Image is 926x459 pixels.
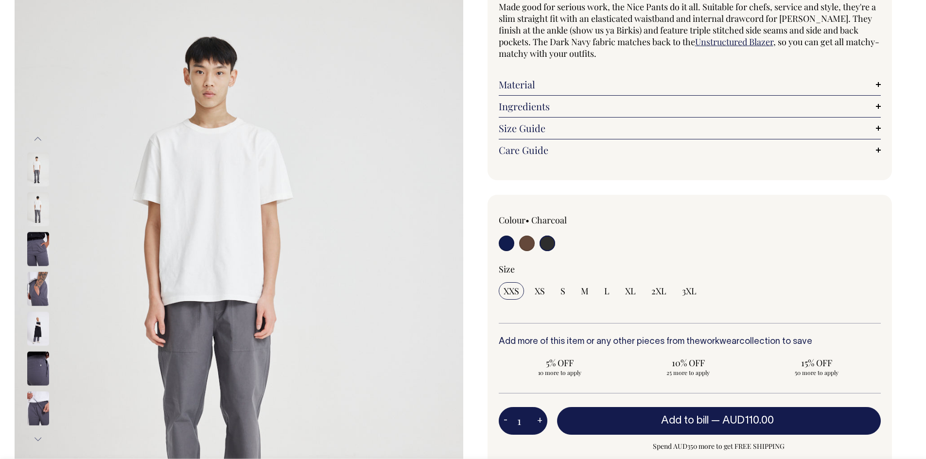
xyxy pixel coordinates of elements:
span: , so you can get all matchy-matchy with your outfits. [499,36,879,59]
input: M [576,282,594,300]
div: Colour [499,214,652,226]
span: — [711,416,776,425]
span: Spend AUD350 more to get FREE SHIPPING [557,441,881,452]
img: charcoal [27,153,49,187]
img: charcoal [27,272,49,306]
span: Made good for serious work, the Nice Pants do it all. Suitable for chefs, service and style, they... [499,1,876,48]
button: Next [31,428,45,450]
input: S [556,282,570,300]
span: XXS [504,285,519,297]
span: • [525,214,529,226]
span: 10 more to apply [504,369,616,376]
button: Previous [31,128,45,150]
label: Charcoal [531,214,567,226]
input: 5% OFF 10 more to apply [499,354,621,379]
span: 25 more to apply [632,369,745,376]
img: charcoal [27,312,49,346]
input: XL [620,282,641,300]
span: 15% OFF [760,357,873,369]
div: Size [499,263,881,275]
span: S [560,285,565,297]
span: 50 more to apply [760,369,873,376]
a: workwear [700,338,739,346]
h6: Add more of this item or any other pieces from the collection to save [499,337,881,347]
span: 2XL [651,285,666,297]
input: 2XL [646,282,671,300]
img: charcoal [27,192,49,226]
button: Add to bill —AUD110.00 [557,407,881,434]
a: Size Guide [499,122,881,134]
span: 5% OFF [504,357,616,369]
a: Unstructured Blazer [695,36,773,48]
input: XS [530,282,550,300]
span: Add to bill [661,416,709,425]
span: 3XL [682,285,697,297]
span: L [604,285,610,297]
input: 15% OFF 50 more to apply [755,354,878,379]
a: Care Guide [499,144,881,156]
input: 3XL [677,282,701,300]
img: charcoal [27,391,49,425]
input: XXS [499,282,524,300]
span: 10% OFF [632,357,745,369]
button: + [532,411,547,431]
button: - [499,411,512,431]
a: Material [499,79,881,90]
a: Ingredients [499,101,881,112]
span: AUD110.00 [722,416,774,425]
span: M [581,285,589,297]
span: XL [625,285,636,297]
input: L [599,282,614,300]
span: XS [535,285,545,297]
img: charcoal [27,352,49,386]
input: 10% OFF 25 more to apply [627,354,750,379]
img: charcoal [27,232,49,266]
